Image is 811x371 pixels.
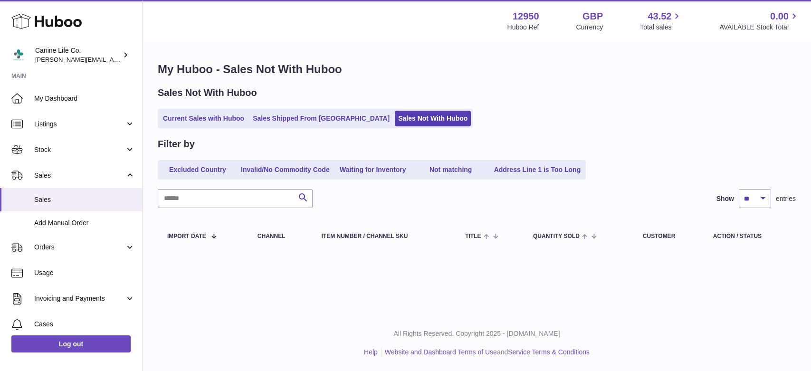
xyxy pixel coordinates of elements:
a: Address Line 1 is Too Long [491,162,584,178]
div: Customer [643,233,694,239]
span: My Dashboard [34,94,135,103]
a: Sales Shipped From [GEOGRAPHIC_DATA] [249,111,393,126]
span: Title [465,233,481,239]
div: Item Number / Channel SKU [322,233,447,239]
a: Log out [11,335,131,352]
img: kevin@clsgltd.co.uk [11,48,26,62]
a: Sales Not With Huboo [395,111,471,126]
div: Huboo Ref [507,23,539,32]
label: Show [716,194,734,203]
span: Sales [34,171,125,180]
a: Help [364,348,378,356]
span: Listings [34,120,125,129]
span: Cases [34,320,135,329]
span: 0.00 [770,10,789,23]
span: entries [776,194,796,203]
span: AVAILABLE Stock Total [719,23,800,32]
span: Usage [34,268,135,277]
div: Currency [576,23,603,32]
a: 43.52 Total sales [640,10,682,32]
a: Current Sales with Huboo [160,111,248,126]
div: Canine Life Co. [35,46,121,64]
a: Service Terms & Conditions [508,348,590,356]
a: 0.00 AVAILABLE Stock Total [719,10,800,32]
div: Channel [258,233,303,239]
span: Stock [34,145,125,154]
span: Total sales [640,23,682,32]
h2: Filter by [158,138,195,151]
a: Website and Dashboard Terms of Use [385,348,497,356]
li: and [382,348,590,357]
h1: My Huboo - Sales Not With Huboo [158,62,796,77]
span: 43.52 [648,10,671,23]
div: Action / Status [713,233,786,239]
a: Waiting for Inventory [335,162,411,178]
a: Invalid/No Commodity Code [238,162,333,178]
h2: Sales Not With Huboo [158,86,257,99]
span: Quantity Sold [533,233,580,239]
a: Not matching [413,162,489,178]
span: Orders [34,243,125,252]
p: All Rights Reserved. Copyright 2025 - [DOMAIN_NAME] [150,329,803,338]
a: Excluded Country [160,162,236,178]
strong: GBP [582,10,603,23]
span: [PERSON_NAME][EMAIL_ADDRESS][DOMAIN_NAME] [35,56,191,63]
span: Add Manual Order [34,219,135,228]
span: Invoicing and Payments [34,294,125,303]
strong: 12950 [513,10,539,23]
span: Sales [34,195,135,204]
span: Import date [167,233,206,239]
